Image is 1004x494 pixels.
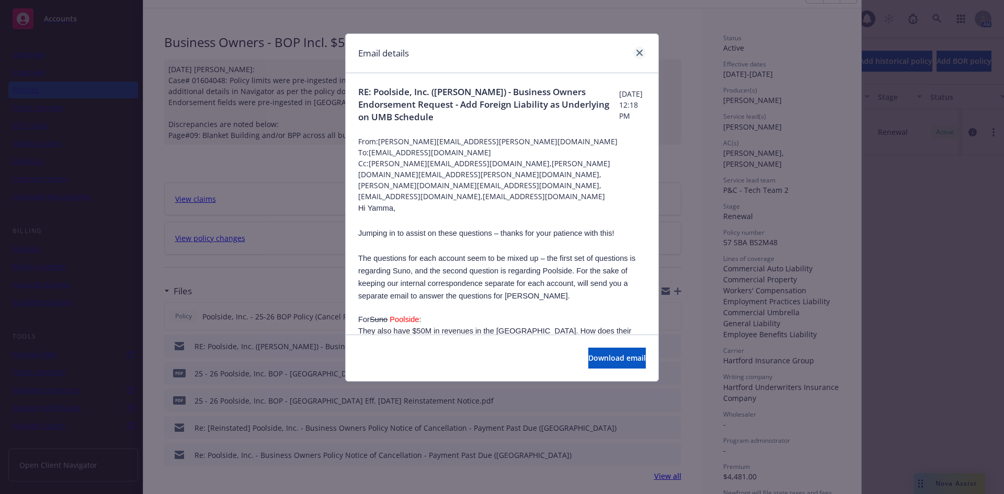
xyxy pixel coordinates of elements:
span: Poolside [390,315,419,324]
span: Download email [588,353,646,363]
s: Suno [370,315,387,324]
span: They also have $50M in revenues in the [GEOGRAPHIC_DATA]. How does their foreign revenues compare... [358,327,631,347]
span: For : [358,315,421,324]
button: Download email [588,348,646,369]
